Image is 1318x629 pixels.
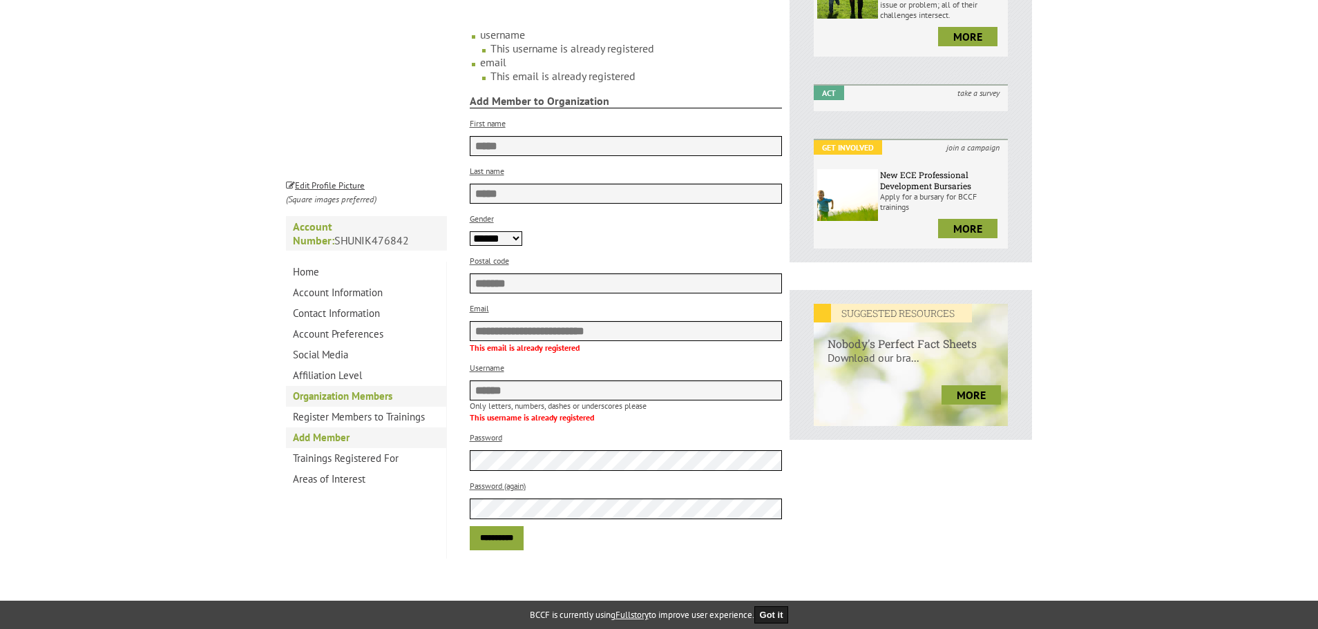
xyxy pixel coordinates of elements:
[470,118,506,128] label: First name
[286,365,446,386] a: Affiliation Level
[286,345,446,365] a: Social Media
[814,322,1008,351] h6: Nobody's Perfect Fact Sheets
[938,140,1008,155] i: join a campaign
[880,169,1004,191] h6: New ECE Professional Development Bursaries
[814,140,882,155] em: Get Involved
[286,386,446,407] a: Organization Members
[470,342,783,353] p: This email is already registered
[286,427,446,448] a: Add Member
[286,262,446,282] a: Home
[470,94,783,108] strong: Add Member to Organization
[286,407,446,427] a: Register Members to Trainings
[286,177,365,191] a: Edit Profile Picture
[480,55,783,83] li: email
[880,191,1004,212] p: Apply for a bursary for BCCF trainings
[814,351,1008,378] p: Download our bra...
[286,282,446,303] a: Account Information
[942,385,1001,405] a: more
[938,27,997,46] a: more
[470,166,504,176] label: Last name
[490,69,783,83] li: This email is already registered
[286,193,376,205] i: (Square images preferred)
[286,448,446,469] a: Trainings Registered For
[470,400,783,411] p: Only letters, numbers, dashes or underscores please
[949,86,1008,100] i: take a survey
[293,220,334,247] strong: Account Number:
[480,28,783,55] li: username
[938,219,997,238] a: more
[615,609,649,621] a: Fullstory
[470,362,504,373] label: Username
[814,86,844,100] em: Act
[490,41,783,55] li: This username is already registered
[286,303,446,324] a: Contact Information
[286,324,446,345] a: Account Preferences
[470,432,502,443] label: Password
[754,606,789,623] button: Got it
[286,469,446,490] a: Areas of Interest
[470,255,509,266] label: Postal code
[814,304,972,322] em: SUGGESTED RESOURCES
[470,303,489,313] label: Email
[286,216,447,251] p: SHUNIK476842
[470,213,494,224] label: Gender
[470,481,526,491] label: Password (again)
[470,412,783,423] p: This username is already registered
[286,180,365,191] small: Edit Profile Picture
